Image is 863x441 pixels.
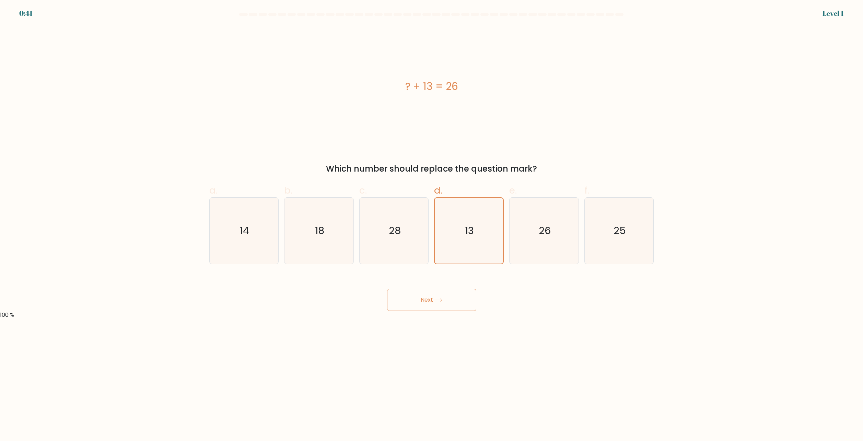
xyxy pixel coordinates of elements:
span: a. [209,184,218,197]
text: 18 [315,224,324,238]
div: Which number should replace the question mark? [213,163,650,175]
div: Level 1 [823,8,844,19]
span: e. [509,184,517,197]
span: d. [434,184,442,197]
text: 25 [614,224,626,238]
text: 14 [240,224,249,238]
text: 28 [389,224,401,238]
span: b. [284,184,292,197]
div: ? + 13 = 26 [209,79,654,94]
text: 13 [465,224,474,238]
button: Next [387,289,476,311]
span: c. [359,184,367,197]
div: 0:41 [19,8,33,19]
text: 26 [539,224,551,238]
span: f. [584,184,589,197]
